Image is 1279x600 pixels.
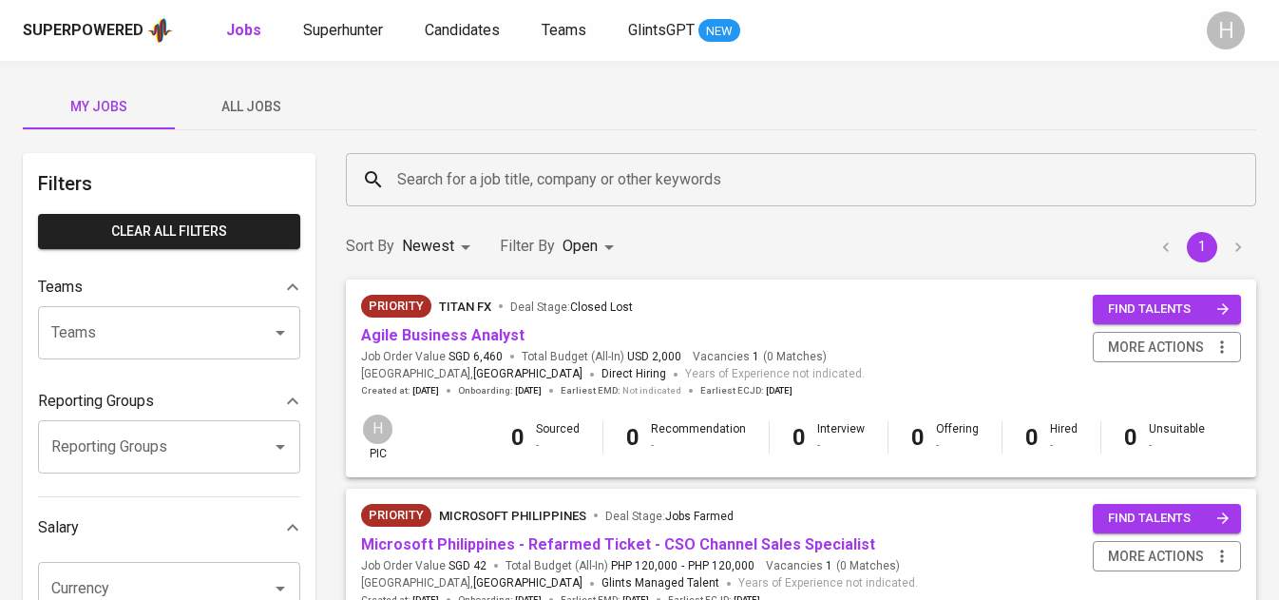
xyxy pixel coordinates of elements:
[750,349,759,365] span: 1
[1148,232,1256,262] nav: pagination navigation
[936,437,979,454] div: -
[605,510,734,523] span: Deal Stage :
[1149,437,1205,454] div: -
[681,558,684,574] span: -
[1093,541,1241,572] button: more actions
[628,21,695,39] span: GlintsGPT
[511,424,525,451] b: 0
[651,437,746,454] div: -
[1124,424,1137,451] b: 0
[563,237,598,255] span: Open
[473,574,582,593] span: [GEOGRAPHIC_DATA]
[267,319,294,346] button: Open
[1108,299,1230,320] span: find talents
[361,574,582,593] span: [GEOGRAPHIC_DATA] ,
[506,558,754,574] span: Total Budget (All-In)
[458,384,542,397] span: Onboarding :
[226,21,261,39] b: Jobs
[698,22,740,41] span: NEW
[626,424,639,451] b: 0
[1187,232,1217,262] button: page 1
[303,19,387,43] a: Superhunter
[1207,11,1245,49] div: H
[361,326,525,344] a: Agile Business Analyst
[38,382,300,420] div: Reporting Groups
[361,558,487,574] span: Job Order Value
[622,384,681,397] span: Not indicated
[1025,424,1039,451] b: 0
[361,349,503,365] span: Job Order Value
[1108,336,1204,359] span: more actions
[267,434,294,460] button: Open
[1093,295,1241,324] button: find talents
[361,504,431,527] div: New Job received from Demand Team
[792,424,806,451] b: 0
[38,276,83,299] p: Teams
[500,235,555,258] p: Filter By
[38,214,300,249] button: Clear All filters
[23,20,143,42] div: Superpowered
[38,509,300,547] div: Salary
[561,384,681,397] span: Earliest EMD :
[817,437,865,454] div: -
[402,235,454,258] p: Newest
[627,349,681,365] span: USD 2,000
[823,558,832,574] span: 1
[449,349,503,365] span: SGD 6,460
[425,19,504,43] a: Candidates
[817,421,865,454] div: Interview
[425,21,500,39] span: Candidates
[303,21,383,39] span: Superhunter
[361,535,875,553] a: Microsoft Philippines - Refarmed Ticket - CSO Channel Sales Specialist
[1050,421,1078,454] div: Hired
[542,19,590,43] a: Teams
[570,300,633,314] span: Closed Lost
[601,576,719,590] span: Glints Managed Talent
[563,229,620,264] div: Open
[700,384,792,397] span: Earliest ECJD :
[685,365,865,384] span: Years of Experience not indicated.
[601,367,666,380] span: Direct Hiring
[510,300,633,314] span: Deal Stage :
[412,384,439,397] span: [DATE]
[34,95,163,119] span: My Jobs
[361,295,431,318] div: New Job received from Demand Team
[226,19,265,43] a: Jobs
[651,421,746,454] div: Recommendation
[1108,508,1230,530] span: find talents
[738,574,918,593] span: Years of Experience not indicated.
[1149,421,1205,454] div: Unsuitable
[361,506,431,525] span: Priority
[628,19,740,43] a: GlintsGPT NEW
[38,168,300,199] h6: Filters
[53,220,285,243] span: Clear All filters
[361,384,439,397] span: Created at :
[361,365,582,384] span: [GEOGRAPHIC_DATA] ,
[361,413,394,446] div: H
[936,421,979,454] div: Offering
[1108,545,1204,569] span: more actions
[1050,437,1078,454] div: -
[439,300,491,314] span: Titan FX
[361,297,431,316] span: Priority
[38,390,154,413] p: Reporting Groups
[766,558,900,574] span: Vacancies ( 0 Matches )
[693,349,827,365] span: Vacancies ( 0 Matches )
[23,16,173,45] a: Superpoweredapp logo
[38,268,300,306] div: Teams
[665,510,734,523] span: Jobs Farmed
[439,509,586,523] span: Microsoft Philippines
[911,424,925,451] b: 0
[515,384,542,397] span: [DATE]
[1093,332,1241,363] button: more actions
[766,384,792,397] span: [DATE]
[522,349,681,365] span: Total Budget (All-In)
[688,558,754,574] span: PHP 120,000
[38,516,79,539] p: Salary
[1093,504,1241,533] button: find talents
[361,413,394,462] div: pic
[449,558,487,574] span: SGD 42
[402,229,477,264] div: Newest
[473,365,582,384] span: [GEOGRAPHIC_DATA]
[346,235,394,258] p: Sort By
